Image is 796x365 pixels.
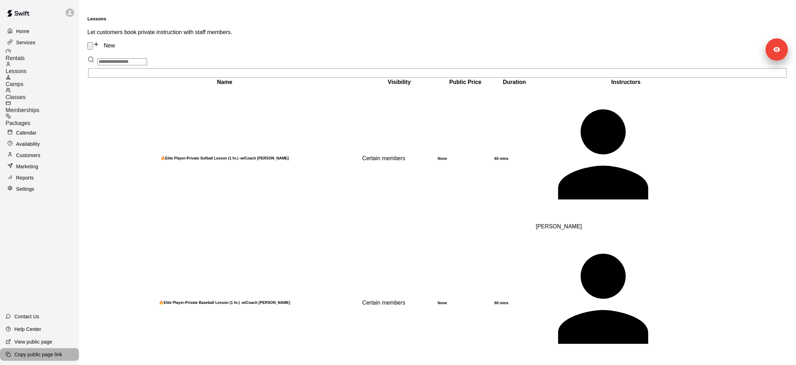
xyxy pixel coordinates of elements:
[362,155,405,161] span: Certain members
[16,185,34,193] p: Settings
[16,129,37,136] p: Calendar
[6,55,25,61] span: Rentals
[16,141,40,148] p: Availability
[6,184,73,194] a: Settings
[14,326,41,333] p: Help Center
[6,172,73,183] a: Reports
[6,139,73,149] a: Availability
[388,79,411,85] b: Visibility
[6,113,79,126] a: Packages
[6,26,73,37] a: Home
[6,61,79,74] a: Lessons
[6,120,30,126] span: Packages
[6,74,79,87] a: Camps
[438,156,493,161] h6: None
[93,43,115,48] a: New
[6,128,73,138] a: Calendar
[88,300,361,305] h6: 🔥Elite Player-Private Baseball Lesson (1 hr.) -w/Coach [PERSON_NAME]
[6,48,79,61] a: Rentals
[495,156,535,161] h6: 60 mins
[536,87,716,223] div: David Martinez
[16,28,29,35] p: Home
[503,79,526,85] b: Duration
[6,68,27,74] span: Lessons
[16,152,40,159] p: Customers
[6,100,79,113] a: Memberships
[14,338,52,345] p: View public page
[16,174,34,181] p: Reports
[88,156,361,161] h6: 🔥Elite Player-Private Sofball Lesson (1 hr.) -w/Coach [PERSON_NAME]
[6,94,26,100] span: Classes
[87,16,788,21] h5: Lessons
[217,79,232,85] b: Name
[449,79,482,85] b: Public Price
[6,150,73,161] a: Customers
[87,42,93,50] button: Lesson settings
[611,79,641,85] b: Instructors
[16,39,35,46] p: Services
[536,223,582,229] span: [PERSON_NAME]
[87,29,788,35] p: Let customers book private instruction with staff members.
[6,37,73,48] a: Services
[495,301,535,305] h6: 60 mins
[14,313,39,320] p: Contact Us
[438,301,493,305] h6: None
[6,81,24,87] span: Camps
[362,300,405,306] span: Certain members
[362,300,436,306] div: This service is visible to only customers with certain memberships. Check the service pricing for...
[14,351,62,358] p: Copy public page link
[6,107,39,113] span: Memberships
[6,87,79,100] a: Classes
[362,155,436,162] div: This service is visible to only customers with certain memberships. Check the service pricing for...
[16,163,38,170] p: Marketing
[6,161,73,172] a: Marketing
